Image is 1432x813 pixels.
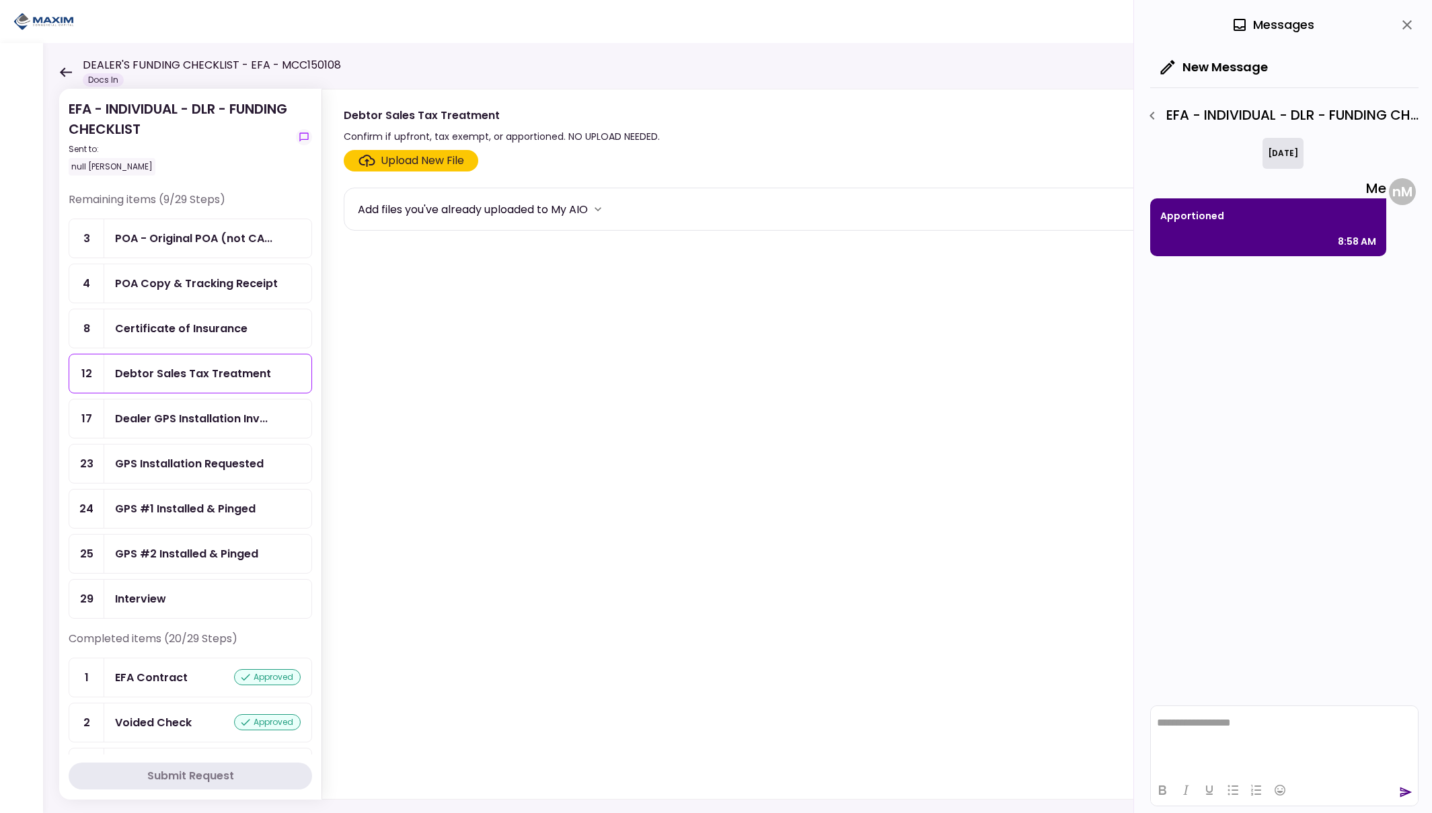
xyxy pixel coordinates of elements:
[1338,233,1376,249] div: 8:58 AM
[1263,138,1304,169] div: [DATE]
[358,201,588,218] div: Add files you've already uploaded to My AIO
[1198,781,1221,800] button: Underline
[69,579,312,619] a: 29Interview
[69,399,312,438] a: 17Dealer GPS Installation Invoice
[1150,50,1279,85] button: New Message
[1151,706,1418,774] iframe: Rich Text Area
[381,153,464,169] div: Upload New File
[1150,178,1386,198] div: Me
[1232,15,1314,35] div: Messages
[83,57,341,73] h1: DEALER'S FUNDING CHECKLIST - EFA - MCC150108
[69,192,312,219] div: Remaining items (9/29 Steps)
[69,219,104,258] div: 3
[344,128,660,145] div: Confirm if upfront, tax exempt, or apportioned. NO UPLOAD NEEDED.
[83,73,124,87] div: Docs In
[115,365,271,382] div: Debtor Sales Tax Treatment
[344,107,660,124] div: Debtor Sales Tax Treatment
[69,631,312,658] div: Completed items (20/29 Steps)
[1245,781,1268,800] button: Numbered list
[69,703,104,742] div: 2
[115,455,264,472] div: GPS Installation Requested
[69,658,312,697] a: 1EFA Contractapproved
[115,669,188,686] div: EFA Contract
[69,143,291,155] div: Sent to:
[69,309,312,348] a: 8Certificate of Insurance
[1141,104,1419,127] div: EFA - INDIVIDUAL - DLR - FUNDING CHECKLIST - Debtor Sales Tax Treatment
[69,490,104,528] div: 24
[344,150,478,171] span: Click here to upload the required document
[69,219,312,258] a: 3POA - Original POA (not CA or GA) (Received in house)
[69,309,104,348] div: 8
[322,89,1405,800] div: Debtor Sales Tax TreatmentConfirm if upfront, tax exempt, or apportioned. NO UPLOAD NEEDED.show-m...
[115,500,256,517] div: GPS #1 Installed & Pinged
[69,534,312,574] a: 25GPS #2 Installed & Pinged
[69,399,104,438] div: 17
[234,714,301,730] div: approved
[69,763,312,789] button: Submit Request
[1389,178,1416,205] div: n M
[588,199,608,219] button: more
[1174,781,1197,800] button: Italic
[69,99,291,176] div: EFA - INDIVIDUAL - DLR - FUNDING CHECKLIST
[69,264,104,303] div: 4
[69,658,104,697] div: 1
[69,535,104,573] div: 25
[115,275,278,292] div: POA Copy & Tracking Receipt
[69,748,104,787] div: 5
[296,129,312,145] button: show-messages
[69,354,104,393] div: 12
[69,158,155,176] div: null [PERSON_NAME]
[115,545,258,562] div: GPS #2 Installed & Pinged
[1151,781,1174,800] button: Bold
[13,11,74,32] img: Partner icon
[69,580,104,618] div: 29
[1221,781,1244,800] button: Bullet list
[69,748,312,787] a: 5Debtor CDL or Driver Licenseapproved
[115,590,166,607] div: Interview
[1396,13,1419,36] button: close
[1269,781,1291,800] button: Emojis
[69,489,312,529] a: 24GPS #1 Installed & Pinged
[115,410,268,427] div: Dealer GPS Installation Invoice
[147,768,234,784] div: Submit Request
[115,714,192,731] div: Voided Check
[69,703,312,742] a: 2Voided Checkapproved
[234,669,301,685] div: approved
[69,264,312,303] a: 4POA Copy & Tracking Receipt
[1160,208,1376,224] p: Apportioned
[115,320,248,337] div: Certificate of Insurance
[69,444,312,483] a: 23GPS Installation Requested
[1399,785,1412,799] button: send
[69,444,104,483] div: 23
[115,230,272,247] div: POA - Original POA (not CA or GA) (Received in house)
[69,354,312,393] a: 12Debtor Sales Tax Treatment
